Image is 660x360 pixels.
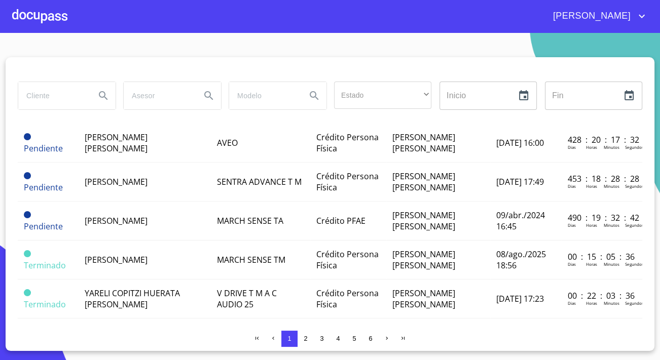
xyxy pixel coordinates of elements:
p: Horas [586,300,597,306]
span: [PERSON_NAME] [PERSON_NAME] [392,249,455,271]
span: [DATE] 16:00 [496,137,544,148]
span: [PERSON_NAME] [85,176,148,187]
button: 4 [330,331,346,347]
span: 08/ago./2025 18:56 [496,249,546,271]
span: 4 [336,335,340,342]
p: Dias [568,183,576,189]
span: V DRIVE T M A C AUDIO 25 [217,288,277,310]
button: 1 [281,331,298,347]
p: Horas [586,144,597,150]
span: [PERSON_NAME] [85,215,148,226]
button: Search [197,84,221,108]
p: 00 : 15 : 05 : 36 [568,251,636,262]
span: Crédito PFAE [316,215,365,226]
span: MARCH SENSE TM [217,254,285,265]
span: [PERSON_NAME] [PERSON_NAME] [392,288,455,310]
span: [PERSON_NAME] [PERSON_NAME] [85,132,148,154]
span: Pendiente [24,172,31,179]
p: Segundos [625,261,644,267]
input: search [124,82,193,109]
span: MARCH SENSE TA [217,215,283,226]
input: search [18,82,87,109]
span: Pendiente [24,133,31,140]
p: Segundos [625,300,644,306]
div: ​ [334,82,431,109]
span: 3 [320,335,323,342]
span: Crédito Persona Física [316,132,379,154]
span: AVEO [217,137,238,148]
span: 6 [369,335,372,342]
span: Terminado [24,289,31,296]
button: 6 [362,331,379,347]
p: Horas [586,222,597,228]
span: 1 [287,335,291,342]
span: Crédito Persona Física [316,171,379,193]
p: Minutos [604,144,619,150]
p: 490 : 19 : 32 : 42 [568,212,636,223]
span: 09/abr./2024 16:45 [496,210,545,232]
span: [DATE] 17:23 [496,293,544,304]
span: Terminado [24,250,31,257]
p: Minutos [604,183,619,189]
span: 5 [352,335,356,342]
span: Terminado [24,260,66,271]
button: account of current user [545,8,648,24]
button: 2 [298,331,314,347]
p: Minutos [604,222,619,228]
button: Search [302,84,326,108]
span: Pendiente [24,221,63,232]
p: Dias [568,222,576,228]
p: Horas [586,183,597,189]
button: 3 [314,331,330,347]
span: [PERSON_NAME] [PERSON_NAME] [392,210,455,232]
span: [PERSON_NAME] [PERSON_NAME] [392,171,455,193]
span: Pendiente [24,143,63,154]
span: SENTRA ADVANCE T M [217,176,302,187]
span: Terminado [24,299,66,310]
p: Segundos [625,183,644,189]
p: Dias [568,300,576,306]
span: [PERSON_NAME] [PERSON_NAME] [392,132,455,154]
p: Horas [586,261,597,267]
span: [PERSON_NAME] [545,8,636,24]
span: [PERSON_NAME] [85,254,148,265]
p: Dias [568,261,576,267]
span: 2 [304,335,307,342]
p: 428 : 20 : 17 : 32 [568,134,636,145]
span: Crédito Persona Física [316,288,379,310]
p: Segundos [625,222,644,228]
p: Segundos [625,144,644,150]
input: search [229,82,298,109]
span: Pendiente [24,182,63,193]
span: [DATE] 17:49 [496,176,544,187]
p: 453 : 18 : 28 : 28 [568,173,636,184]
p: 00 : 22 : 03 : 36 [568,290,636,301]
p: Minutos [604,261,619,267]
span: Pendiente [24,211,31,218]
p: Dias [568,144,576,150]
p: Minutos [604,300,619,306]
span: YARELI COPITZI HUERATA [PERSON_NAME] [85,288,180,310]
button: 5 [346,331,362,347]
span: Crédito Persona Física [316,249,379,271]
button: Search [91,84,116,108]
